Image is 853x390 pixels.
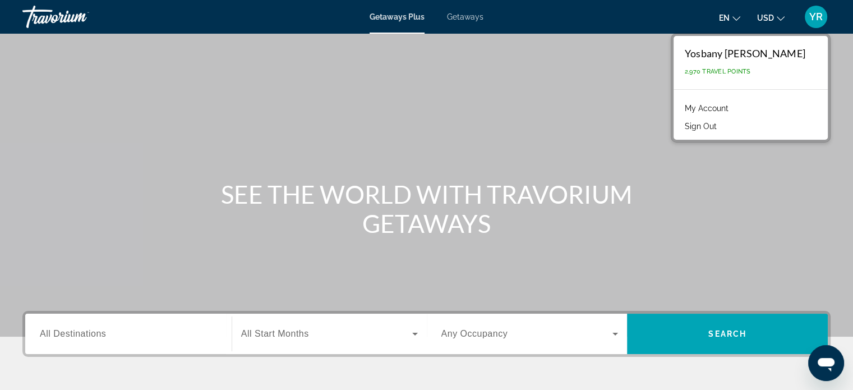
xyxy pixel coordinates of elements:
[241,329,309,338] span: All Start Months
[801,5,831,29] button: User Menu
[757,10,785,26] button: Change currency
[685,68,751,75] span: 2,970 Travel Points
[447,12,483,21] a: Getaways
[441,329,508,338] span: Any Occupancy
[719,10,740,26] button: Change language
[370,12,425,21] a: Getaways Plus
[679,101,734,116] a: My Account
[809,11,823,22] span: YR
[25,314,828,354] div: Search widget
[627,314,828,354] button: Search
[40,329,106,338] span: All Destinations
[719,13,730,22] span: en
[22,2,135,31] a: Travorium
[808,345,844,381] iframe: Button to launch messaging window
[708,329,746,338] span: Search
[679,119,722,134] button: Sign Out
[216,180,637,238] h1: SEE THE WORLD WITH TRAVORIUM GETAWAYS
[685,47,805,59] div: Yosbany [PERSON_NAME]
[757,13,774,22] span: USD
